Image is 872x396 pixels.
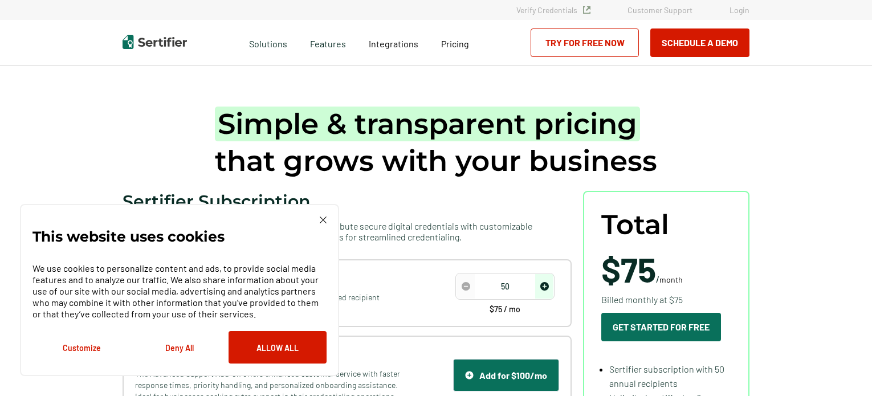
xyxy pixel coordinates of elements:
span: decrease number [457,274,475,299]
button: Allow All [229,331,327,364]
a: Integrations [369,35,418,50]
span: Solutions [249,35,287,50]
span: increase number [535,274,553,299]
a: Pricing [441,35,469,50]
span: Billed monthly at $75 [601,292,683,307]
button: Schedule a Demo [650,28,749,57]
button: Customize [32,331,131,364]
span: $75 [601,248,656,289]
span: $75 / mo [490,305,520,313]
img: Cookie Popup Close [320,217,327,223]
span: / [601,252,683,286]
button: Support IconAdd for $100/mo [453,359,559,391]
div: Add for $100/mo [465,370,547,381]
img: Increase Icon [540,282,549,291]
h1: that grows with your business [215,105,657,179]
p: We use cookies to personalize content and ads, to provide social media features and to analyze ou... [32,263,327,320]
img: Sertifier | Digital Credentialing Platform [123,35,187,49]
span: Total [601,209,669,240]
img: Support Icon [465,371,474,379]
span: Simple & transparent pricing [215,107,640,141]
span: Access Sertifier’s platform to create, manage, and distribute secure digital credentials with cus... [123,221,572,242]
span: month [659,275,683,284]
span: Sertifier Subscription [123,191,311,212]
span: Integrations [369,38,418,49]
button: Deny All [131,331,229,364]
a: Login [730,5,749,15]
span: Features [310,35,346,50]
a: Verify Credentials [516,5,590,15]
p: This website uses cookies [32,231,225,242]
span: Sertifier subscription with 50 annual recipients [609,364,724,389]
a: Try for Free Now [531,28,639,57]
img: Verified [583,6,590,14]
a: Customer Support [627,5,692,15]
button: Get Started For Free [601,313,721,341]
img: Decrease Icon [462,282,470,291]
span: Pricing [441,38,469,49]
